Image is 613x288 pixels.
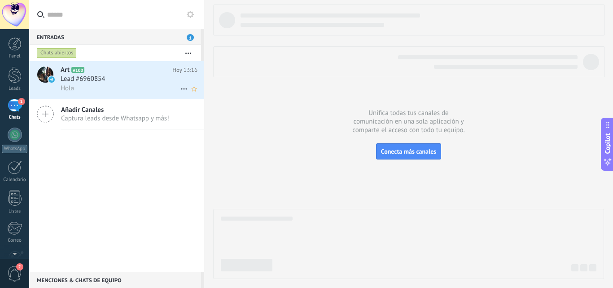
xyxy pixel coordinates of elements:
[187,34,194,41] span: 1
[376,143,441,160] button: Conecta más canales
[16,263,23,270] span: 2
[18,98,25,105] span: 1
[2,115,28,120] div: Chats
[2,208,28,214] div: Listas
[381,147,436,155] span: Conecta más canales
[2,238,28,244] div: Correo
[2,86,28,92] div: Leads
[61,75,105,84] span: Lead #6960854
[29,272,201,288] div: Menciones & Chats de equipo
[61,84,74,93] span: Hola
[71,67,84,73] span: A100
[61,114,169,123] span: Captura leads desde Whatsapp y más!
[37,48,77,58] div: Chats abiertos
[179,45,198,61] button: Más
[61,66,70,75] span: Art
[29,61,204,99] a: avatariconArtA100Hoy 13:16Lead #6960854Hola
[29,29,201,45] div: Entradas
[172,66,197,75] span: Hoy 13:16
[48,76,55,83] img: icon
[2,145,27,153] div: WhatsApp
[2,177,28,183] div: Calendario
[2,53,28,59] div: Panel
[61,106,169,114] span: Añadir Canales
[603,133,612,154] span: Copilot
